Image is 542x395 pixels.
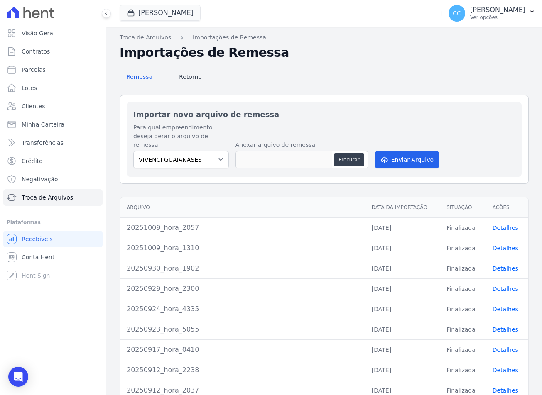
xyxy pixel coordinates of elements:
[22,175,58,183] span: Negativação
[174,68,207,85] span: Retorno
[440,299,486,319] td: Finalizada
[3,61,103,78] a: Parcelas
[365,278,440,299] td: [DATE]
[120,197,365,218] th: Arquivo
[365,360,440,380] td: [DATE]
[470,14,525,21] p: Ver opções
[453,10,461,16] span: CC
[172,67,208,88] a: Retorno
[22,102,45,110] span: Clientes
[22,29,55,37] span: Visão Geral
[22,66,46,74] span: Parcelas
[127,304,358,314] div: 20250924_hora_4335
[3,80,103,96] a: Lotes
[493,224,518,231] a: Detalhes
[120,67,208,88] nav: Tab selector
[375,151,439,168] button: Enviar Arquivo
[440,339,486,360] td: Finalizada
[133,109,515,120] h2: Importar novo arquivo de remessa
[127,345,358,355] div: 20250917_hora_0410
[440,197,486,218] th: Situação
[470,6,525,14] p: [PERSON_NAME]
[22,193,73,202] span: Troca de Arquivos
[493,265,518,272] a: Detalhes
[120,33,171,42] a: Troca de Arquivos
[365,299,440,319] td: [DATE]
[3,171,103,188] a: Negativação
[127,365,358,375] div: 20250912_hora_2238
[22,47,50,56] span: Contratos
[8,367,28,387] div: Open Intercom Messenger
[493,245,518,251] a: Detalhes
[3,153,103,169] a: Crédito
[493,285,518,292] a: Detalhes
[493,306,518,312] a: Detalhes
[3,98,103,115] a: Clientes
[127,223,358,233] div: 20251009_hora_2057
[493,367,518,373] a: Detalhes
[440,258,486,278] td: Finalizada
[3,134,103,151] a: Transferências
[120,45,529,60] h2: Importações de Remessa
[334,153,364,166] button: Procurar
[22,253,54,261] span: Conta Hent
[22,120,64,129] span: Minha Carteira
[440,319,486,339] td: Finalizada
[7,217,99,227] div: Plataformas
[127,263,358,273] div: 20250930_hora_1902
[22,157,43,165] span: Crédito
[22,139,64,147] span: Transferências
[365,339,440,360] td: [DATE]
[440,217,486,238] td: Finalizada
[486,197,528,218] th: Ações
[440,360,486,380] td: Finalizada
[365,238,440,258] td: [DATE]
[365,197,440,218] th: Data da Importação
[3,116,103,133] a: Minha Carteira
[493,346,518,353] a: Detalhes
[440,238,486,258] td: Finalizada
[365,217,440,238] td: [DATE]
[493,326,518,333] a: Detalhes
[120,67,159,88] a: Remessa
[440,278,486,299] td: Finalizada
[3,189,103,206] a: Troca de Arquivos
[3,25,103,41] a: Visão Geral
[235,141,368,149] label: Anexar arquivo de remessa
[133,123,229,149] label: Para qual empreendimento deseja gerar o arquivo de remessa
[127,324,358,334] div: 20250923_hora_5055
[3,249,103,266] a: Conta Hent
[193,33,266,42] a: Importações de Remessa
[120,33,529,42] nav: Breadcrumb
[365,258,440,278] td: [DATE]
[127,243,358,253] div: 20251009_hora_1310
[22,235,53,243] span: Recebíveis
[3,43,103,60] a: Contratos
[3,231,103,247] a: Recebíveis
[121,68,157,85] span: Remessa
[127,284,358,294] div: 20250929_hora_2300
[442,2,542,25] button: CC [PERSON_NAME] Ver opções
[365,319,440,339] td: [DATE]
[493,387,518,394] a: Detalhes
[22,84,37,92] span: Lotes
[120,5,201,21] button: [PERSON_NAME]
